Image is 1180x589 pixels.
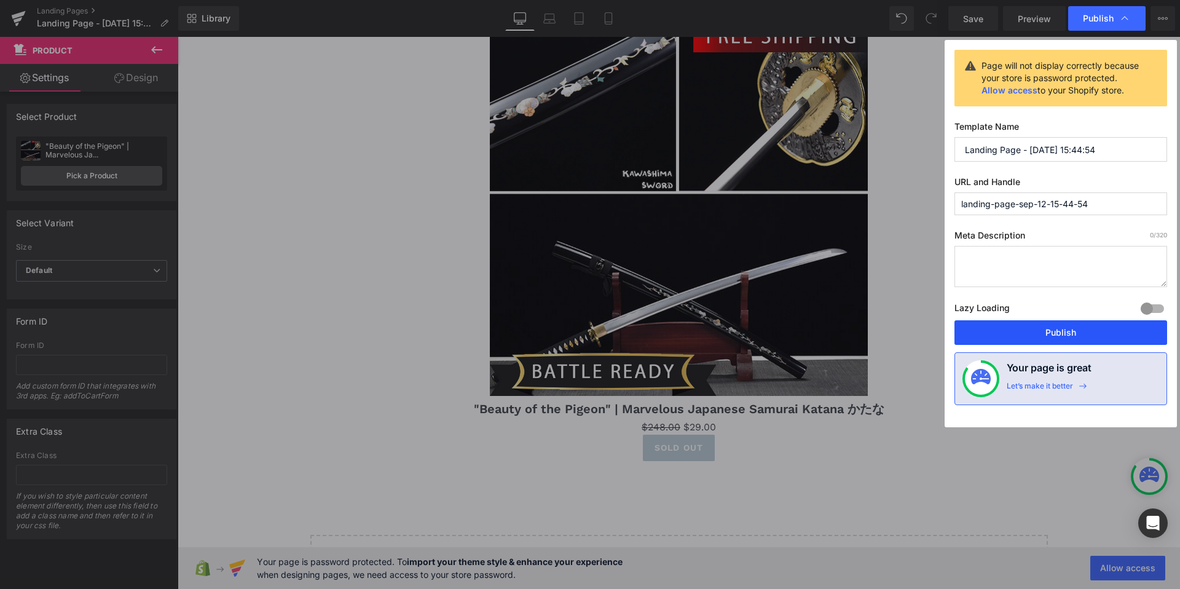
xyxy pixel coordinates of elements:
[954,230,1167,246] label: Meta Description
[981,60,1144,97] div: Page will not display correctly because your store is password protected. to your Shopify store.
[1150,231,1154,239] span: 0
[506,527,617,551] a: Add Single Section
[506,383,538,398] span: $29.00
[954,176,1167,192] label: URL and Handle
[1083,13,1114,24] span: Publish
[971,369,991,389] img: onboarding-status.svg
[954,300,1010,320] label: Lazy Loading
[954,121,1167,137] label: Template Name
[1150,231,1167,239] span: /320
[1007,381,1073,397] div: Let’s make it better
[477,406,525,416] span: Sold Out
[954,320,1167,345] button: Publish
[296,365,707,379] a: "Beauty of the Pigeon" | Marvelous Japanese Samurai Katana かたな
[465,398,537,424] button: Sold Out
[1007,360,1091,381] h4: Your page is great
[981,85,1037,95] a: Allow access
[386,527,497,551] a: Explore Blocks
[1138,508,1168,538] div: Open Intercom Messenger
[464,384,503,396] span: $248.00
